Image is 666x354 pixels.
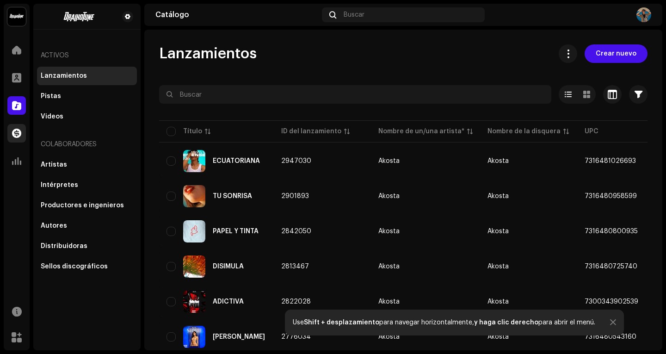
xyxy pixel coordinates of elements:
span: 2842050 [281,228,311,235]
span: Akosta [378,193,473,199]
div: Nombre de la disquera [487,127,561,136]
span: 2813467 [281,263,309,270]
input: Buscar [159,85,551,104]
span: 7316480543160 [585,334,636,340]
re-m-nav-item: Pistas [37,87,137,106]
span: Akosta [378,228,473,235]
re-a-nav-header: Colaboradores [37,133,137,155]
div: Akosta [378,298,400,305]
span: Akosta [378,298,473,305]
span: Akosta [378,263,473,270]
img: 10370c6a-d0e2-4592-b8a2-38f444b0ca44 [7,7,26,26]
span: Akosta [487,334,509,340]
span: 7316480725740 [585,263,637,270]
img: 4be5d718-524a-47ed-a2e2-bfbeb4612910 [41,11,118,22]
span: Crear nuevo [596,44,636,63]
re-m-nav-item: Autores [37,217,137,235]
span: 7316480800935 [585,228,638,235]
div: Use para navegar horizontalmente, para abrir el menú. [293,319,595,326]
re-a-nav-header: Activos [37,44,137,67]
div: Pistas [41,93,61,100]
img: f9e4c353-b4ca-4ef2-a0de-9a21e5db4e73 [183,150,205,172]
div: ID del lanzamiento [281,127,341,136]
span: Akosta [487,298,509,305]
span: 7316481026693 [585,158,636,164]
span: Lanzamientos [159,44,257,63]
span: Akosta [487,228,509,235]
div: Nombre de un/una artista* [378,127,464,136]
re-m-nav-item: Videos [37,107,137,126]
img: 172afa2b-e113-4d82-ab77-290ebf240228 [183,255,205,278]
re-m-nav-item: Intérpretes [37,176,137,194]
span: Buscar [344,11,364,19]
div: Akosta [378,263,400,270]
div: Título [183,127,202,136]
div: Akosta [378,193,400,199]
img: db15a037-2c9f-4e5f-97c3-a552b63e69e9 [183,220,205,242]
div: Catálogo [155,11,318,19]
re-m-nav-item: Artistas [37,155,137,174]
img: 3b0d07ea-ff10-4141-82a5-340dfd7d4850 [183,185,205,207]
img: 0609b7a3-ae39-4d55-8cd1-929416cbeab0 [183,326,205,348]
img: 59a45e4a-e5ca-4000-8237-58dda1d733d7 [636,7,651,22]
div: TU SONRISA [213,193,252,199]
span: Akosta [487,193,509,199]
span: Akosta [487,158,509,164]
button: Crear nuevo [585,44,647,63]
span: 7316480958599 [585,193,637,199]
div: Productores e ingenieros [41,202,124,209]
strong: y haga clic derecho [474,319,538,326]
div: Akosta [378,228,400,235]
span: 2776034 [281,334,311,340]
div: STORIE [213,334,265,340]
span: 2822028 [281,298,311,305]
span: 7300343902539 [585,298,638,305]
span: 2947030 [281,158,311,164]
img: 988125be-6388-4ecb-b1ac-c63c1125e96d [183,291,205,313]
re-m-nav-item: Lanzamientos [37,67,137,85]
div: Artistas [41,161,67,168]
span: Akosta [378,158,473,164]
div: Intérpretes [41,181,78,189]
div: Autores [41,222,67,230]
span: 2901893 [281,193,309,199]
div: ECUATORIANA [213,158,260,164]
strong: Shift + desplazamiento [304,319,379,326]
div: Sellos discográficos [41,263,108,270]
div: DISIMULA [213,263,244,270]
div: Lanzamientos [41,72,87,80]
re-m-nav-item: Sellos discográficos [37,257,137,276]
re-m-nav-item: Distribuidoras [37,237,137,255]
span: Akosta [487,263,509,270]
div: Distribuidoras [41,242,87,250]
span: Akosta [378,334,473,340]
div: ADICTIVA [213,298,244,305]
div: PAPEL Y TINTA [213,228,259,235]
re-m-nav-item: Productores e ingenieros [37,196,137,215]
div: Akosta [378,334,400,340]
div: Akosta [378,158,400,164]
div: Videos [41,113,63,120]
